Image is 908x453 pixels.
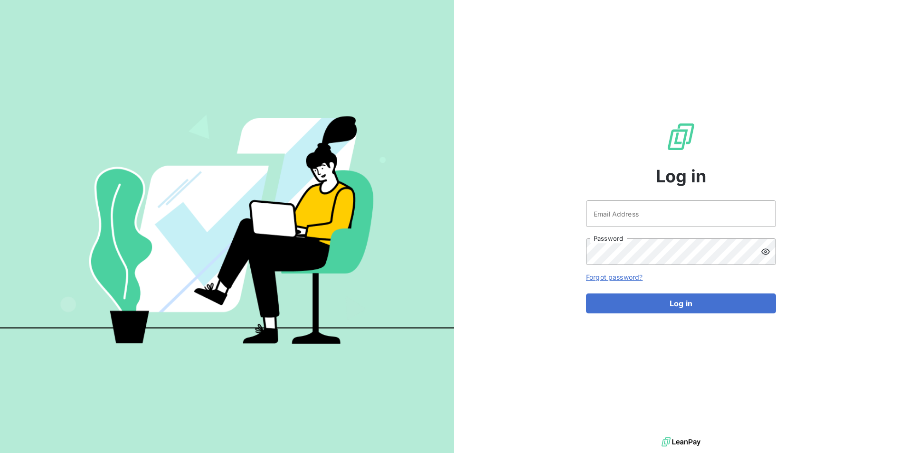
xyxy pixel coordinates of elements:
input: placeholder [586,200,776,227]
img: LeanPay Logo [666,122,696,152]
span: Log in [656,163,707,189]
img: logo [662,435,700,449]
button: Log in [586,293,776,313]
a: Forgot password? [586,273,643,281]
